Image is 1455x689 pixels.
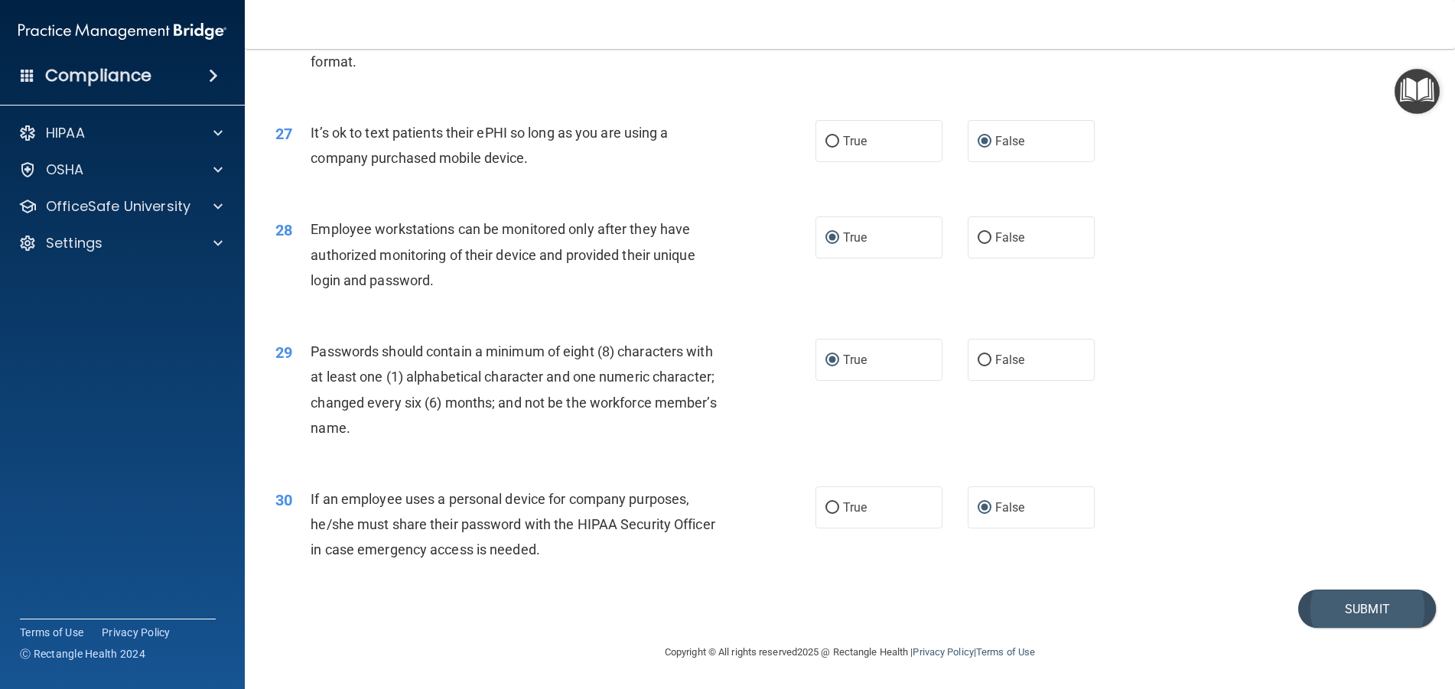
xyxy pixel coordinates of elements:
[913,646,973,658] a: Privacy Policy
[311,125,668,166] span: It’s ok to text patients their ePHI so long as you are using a company purchased mobile device.
[995,353,1025,367] span: False
[825,502,839,514] input: True
[311,491,714,557] span: If an employee uses a personal device for company purposes, he/she must share their password with...
[571,628,1129,677] div: Copyright © All rights reserved 2025 @ Rectangle Health | |
[825,232,839,244] input: True
[46,197,190,216] p: OfficeSafe University
[18,16,226,47] img: PMB logo
[18,197,223,216] a: OfficeSafe University
[978,502,991,514] input: False
[46,124,85,142] p: HIPAA
[995,230,1025,245] span: False
[825,355,839,366] input: True
[18,124,223,142] a: HIPAA
[995,500,1025,515] span: False
[978,232,991,244] input: False
[45,65,151,86] h4: Compliance
[1298,590,1436,629] button: Submit
[1395,69,1440,114] button: Open Resource Center
[102,625,171,640] a: Privacy Policy
[18,234,223,252] a: Settings
[275,221,292,239] span: 28
[275,125,292,143] span: 27
[978,355,991,366] input: False
[843,500,867,515] span: True
[275,491,292,509] span: 30
[275,343,292,362] span: 29
[311,221,695,288] span: Employee workstations can be monitored only after they have authorized monitoring of their device...
[18,161,223,179] a: OSHA
[46,161,84,179] p: OSHA
[843,230,867,245] span: True
[20,646,145,661] span: Ⓒ Rectangle Health 2024
[311,343,716,436] span: Passwords should contain a minimum of eight (8) characters with at least one (1) alphabetical cha...
[976,646,1035,658] a: Terms of Use
[825,136,839,148] input: True
[843,353,867,367] span: True
[843,134,867,148] span: True
[995,134,1025,148] span: False
[20,625,83,640] a: Terms of Use
[46,234,103,252] p: Settings
[978,136,991,148] input: False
